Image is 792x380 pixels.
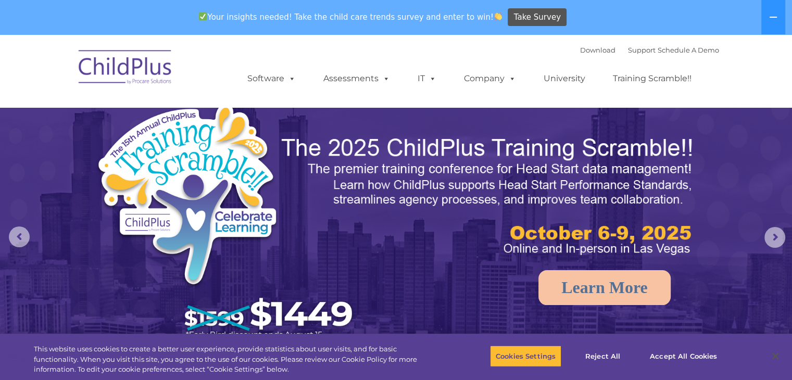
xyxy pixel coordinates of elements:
a: IT [407,68,447,89]
a: University [533,68,596,89]
button: Close [764,345,787,368]
button: Reject All [570,345,635,367]
a: Company [454,68,526,89]
span: Phone number [145,111,189,119]
div: This website uses cookies to create a better user experience, provide statistics about user visit... [34,344,436,375]
a: Take Survey [508,8,567,27]
a: Download [580,46,615,54]
button: Accept All Cookies [644,345,723,367]
a: Learn More [538,270,671,305]
button: Cookies Settings [490,345,561,367]
a: Training Scramble!! [602,68,702,89]
a: Software [237,68,306,89]
font: | [580,46,719,54]
span: Last name [145,69,177,77]
img: ✅ [199,12,207,20]
img: ChildPlus by Procare Solutions [73,43,178,95]
span: Take Survey [514,8,561,27]
a: Assessments [313,68,400,89]
a: Support [628,46,656,54]
img: 👏 [494,12,502,20]
span: Your insights needed! Take the child care trends survey and enter to win! [195,7,507,27]
a: Schedule A Demo [658,46,719,54]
